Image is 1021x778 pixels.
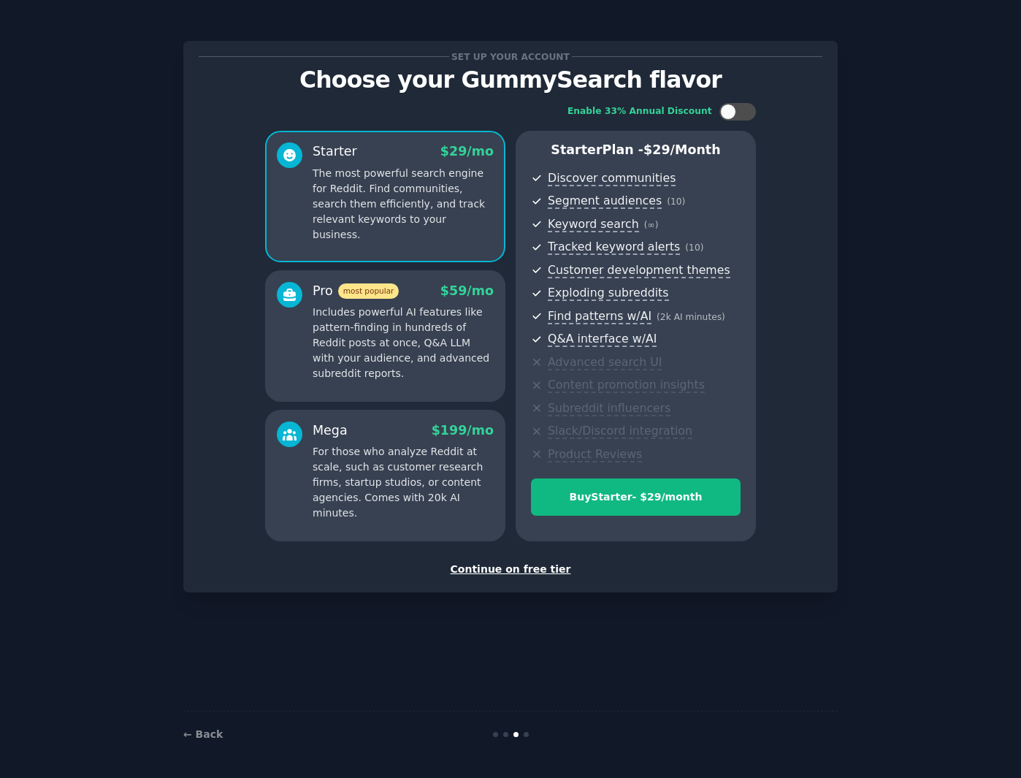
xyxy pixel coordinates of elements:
span: ( 2k AI minutes ) [657,312,725,322]
span: Customer development themes [548,263,730,278]
p: For those who analyze Reddit at scale, such as customer research firms, startup studios, or conte... [313,444,494,521]
span: Q&A interface w/AI [548,332,657,347]
span: $ 59 /mo [440,283,494,298]
div: Pro [313,282,399,300]
div: Buy Starter - $ 29 /month [532,489,740,505]
p: Starter Plan - [531,141,741,159]
span: ( 10 ) [667,197,685,207]
span: Segment audiences [548,194,662,209]
span: Exploding subreddits [548,286,668,301]
span: Keyword search [548,217,639,232]
p: Includes powerful AI features like pattern-finding in hundreds of Reddit posts at once, Q&A LLM w... [313,305,494,381]
span: $ 29 /month [643,142,721,157]
span: $ 29 /mo [440,144,494,159]
span: Set up your account [449,49,573,64]
span: most popular [338,283,399,299]
span: Find patterns w/AI [548,309,651,324]
span: Discover communities [548,171,676,186]
span: ( ∞ ) [644,220,659,230]
div: Mega [313,422,348,440]
span: Subreddit influencers [548,401,670,416]
div: Starter [313,142,357,161]
div: Enable 33% Annual Discount [567,105,712,118]
span: Tracked keyword alerts [548,240,680,255]
p: Choose your GummySearch flavor [199,67,822,93]
span: Product Reviews [548,447,642,462]
span: Content promotion insights [548,378,705,393]
button: BuyStarter- $29/month [531,478,741,516]
span: $ 199 /mo [432,423,494,438]
a: ← Back [183,728,223,740]
div: Continue on free tier [199,562,822,577]
p: The most powerful search engine for Reddit. Find communities, search them efficiently, and track ... [313,166,494,243]
span: Slack/Discord integration [548,424,692,439]
span: Advanced search UI [548,355,662,370]
span: ( 10 ) [685,243,703,253]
